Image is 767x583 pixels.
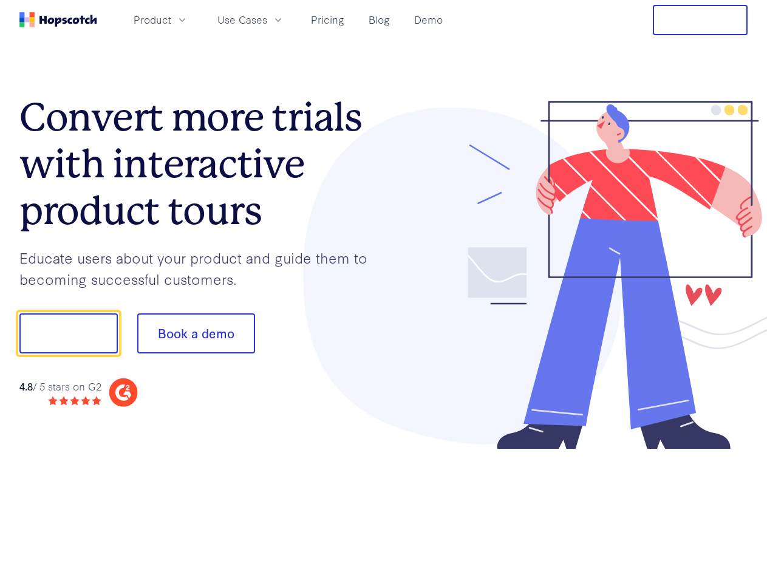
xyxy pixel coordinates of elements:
button: Product [126,10,196,30]
p: Educate users about your product and guide them to becoming successful customers. [19,247,384,289]
div: / 5 stars on G2 [19,379,101,394]
a: Demo [409,10,448,30]
a: Home [19,12,97,27]
button: Use Cases [210,10,291,30]
a: Blog [364,10,395,30]
span: Use Cases [217,12,267,27]
strong: 4.8 [19,379,33,393]
button: Free Trial [653,5,748,35]
h1: Convert more trials with interactive product tours [19,94,384,234]
span: Product [134,12,171,27]
button: Book a demo [137,313,255,353]
button: Show me! [19,313,118,353]
a: Pricing [306,10,349,30]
